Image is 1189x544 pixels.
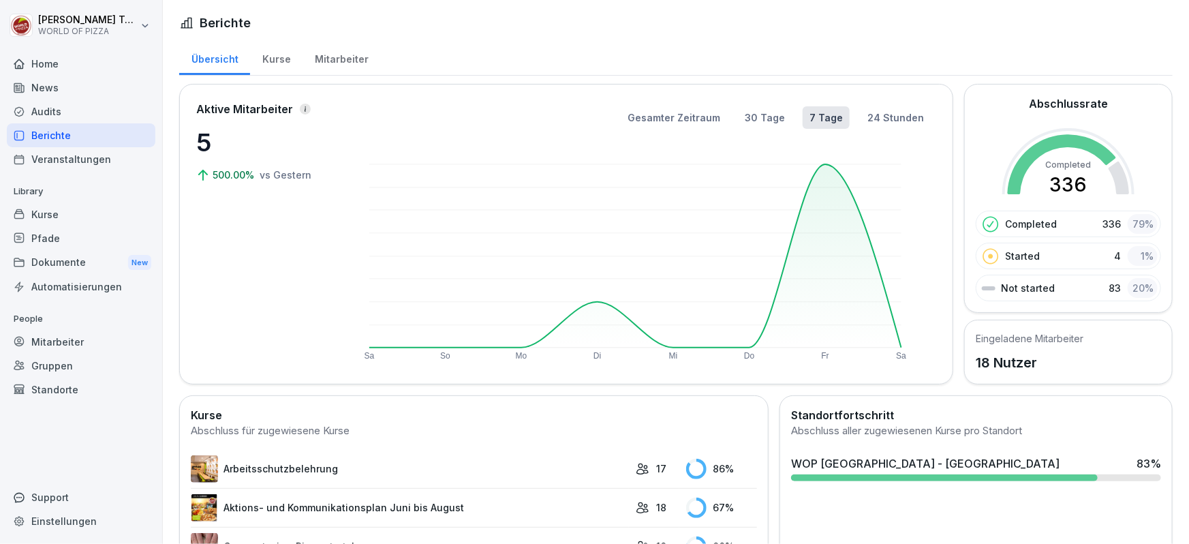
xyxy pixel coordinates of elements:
p: [PERSON_NAME] Tech [38,14,138,26]
h2: Kurse [191,407,757,423]
div: 83 % [1137,455,1161,472]
h2: Abschlussrate [1029,95,1108,112]
a: Mitarbeiter [7,330,155,354]
p: Completed [1005,217,1057,231]
a: News [7,76,155,100]
a: DokumenteNew [7,250,155,275]
p: Not started [1001,281,1055,295]
div: Abschluss für zugewiesene Kurse [191,423,757,439]
button: 30 Tage [738,106,792,129]
div: 20 % [1128,278,1158,298]
text: So [440,351,450,361]
p: 336 [1102,217,1121,231]
a: Arbeitsschutzbelehrung [191,455,629,483]
a: Kurse [7,202,155,226]
p: Library [7,181,155,202]
a: Veranstaltungen [7,147,155,171]
text: Sa [897,351,907,361]
div: Abschluss aller zugewiesenen Kurse pro Standort [791,423,1161,439]
text: Di [593,351,601,361]
a: Home [7,52,155,76]
p: 18 [656,500,666,515]
a: Pfade [7,226,155,250]
a: Übersicht [179,40,250,75]
p: 4 [1114,249,1121,263]
p: People [7,308,155,330]
div: 86 % [686,459,757,479]
a: Berichte [7,123,155,147]
img: reu9pwv5jenc8sl7wjlftqhe.png [191,455,218,483]
p: 18 Nutzer [976,352,1083,373]
button: 7 Tage [803,106,850,129]
a: Mitarbeiter [303,40,380,75]
button: 24 Stunden [861,106,931,129]
a: WOP [GEOGRAPHIC_DATA] - [GEOGRAPHIC_DATA]83% [786,450,1167,487]
button: Gesamter Zeitraum [621,106,727,129]
a: Aktions- und Kommunikationsplan Juni bis August [191,494,629,522]
p: WORLD OF PIZZA [38,27,138,36]
a: Standorte [7,378,155,402]
div: 67 % [686,498,757,518]
p: 83 [1109,281,1121,295]
p: 500.00% [213,168,257,182]
a: Einstellungen [7,509,155,533]
div: 1 % [1128,246,1158,266]
text: Mi [669,351,678,361]
p: 5 [196,124,333,161]
text: Fr [822,351,829,361]
p: Started [1005,249,1040,263]
text: Do [744,351,755,361]
a: Audits [7,100,155,123]
p: Aktive Mitarbeiter [196,101,293,117]
h1: Berichte [200,14,251,32]
img: wv9qdipp89lowhfx6mawjprm.png [191,494,218,522]
a: Gruppen [7,354,155,378]
p: 17 [656,462,666,476]
h5: Eingeladene Mitarbeiter [976,331,1083,346]
div: Dokumente [7,250,155,275]
text: Sa [365,351,375,361]
div: WOP [GEOGRAPHIC_DATA] - [GEOGRAPHIC_DATA] [791,455,1060,472]
div: Support [7,485,155,509]
text: Mo [516,351,527,361]
div: New [128,255,151,271]
a: Kurse [250,40,303,75]
div: 79 % [1128,214,1158,234]
p: vs Gestern [260,168,311,182]
a: Automatisierungen [7,275,155,299]
h2: Standortfortschritt [791,407,1161,423]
